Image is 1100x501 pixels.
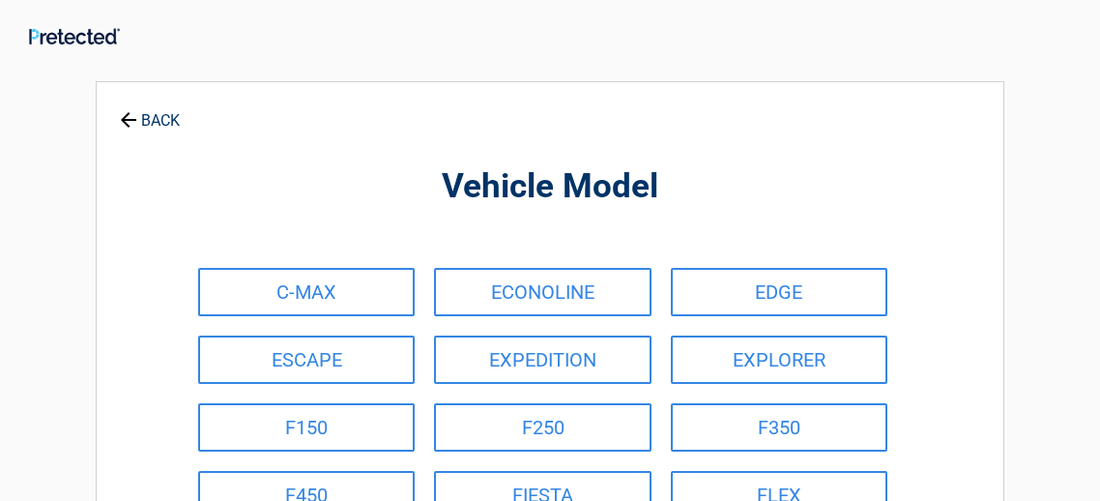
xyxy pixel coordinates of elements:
a: F250 [434,403,651,452]
a: C-MAX [198,268,415,316]
a: EDGE [671,268,887,316]
a: EXPEDITION [434,336,651,384]
img: Main Logo [29,28,120,44]
a: EXPLORER [671,336,887,384]
a: ECONOLINE [434,268,651,316]
a: ESCAPE [198,336,415,384]
a: F350 [671,403,887,452]
a: BACK [116,95,184,129]
a: F150 [198,403,415,452]
h2: Vehicle Model [203,164,897,210]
